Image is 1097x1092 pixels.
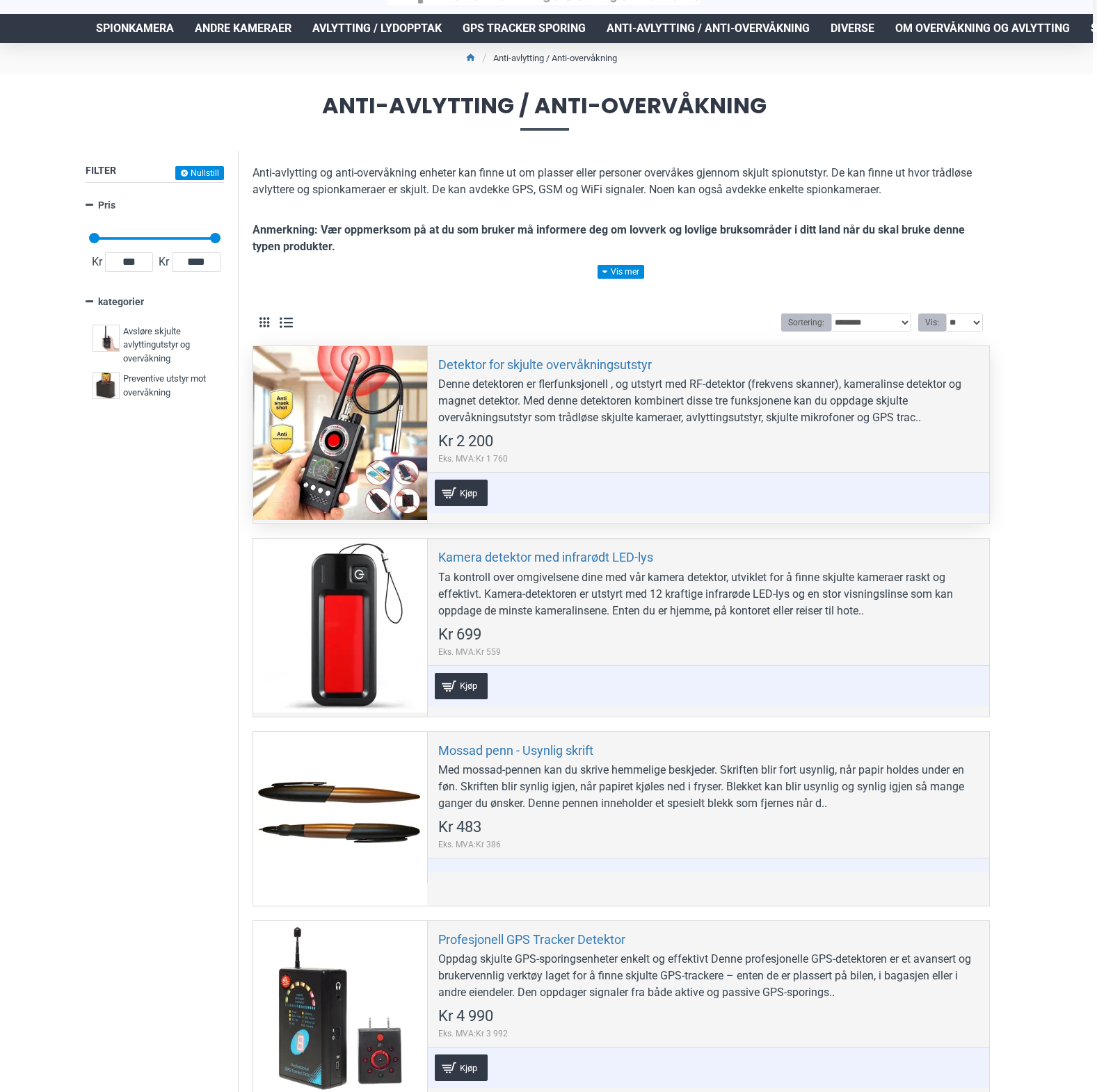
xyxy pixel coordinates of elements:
a: Profesjonell GPS Tracker Detektor [438,931,625,947]
span: Anti-avlytting / Anti-overvåkning [86,95,1004,130]
span: Diverse [831,20,874,37]
span: Eks. MVA:Kr 3 992 [438,1027,508,1040]
div: Med mossad-pennen kan du skrive hemmelige beskjeder. Skriften blir fort usynlig, når papir holdes... [438,762,979,812]
a: Om overvåkning og avlytting [885,14,1080,43]
span: Preventive utstyr mot overvåkning [123,372,214,399]
span: Eks. MVA:Kr 386 [438,838,501,851]
a: Detektor for skjulte overvåkningsutstyr Detektor for skjulte overvåkningsutstyr [253,346,427,520]
span: Kr 699 [438,627,481,642]
a: Mossad penn - Usynlig skrift [438,742,593,758]
a: Diverse [820,14,885,43]
a: Anti-avlytting / Anti-overvåkning [596,14,820,43]
a: Spionkamera [86,14,184,43]
span: Kr [89,254,105,270]
span: Andre kameraer [195,20,291,37]
a: Avlytting / Lydopptak [302,14,452,43]
span: Kjøp [456,489,481,498]
span: Eks. MVA:Kr 1 760 [438,453,508,465]
label: Vis: [918,313,946,332]
img: Avsløre skjulte avlyttingutstyr og overvåkning [93,325,120,352]
span: Avlytting / Lydopptak [312,20,442,37]
label: Sortering: [781,313,831,332]
button: Nullstill [175,166,224,180]
a: Pris [86,193,224,218]
span: Kjøp [456,681,481,690]
div: Denne detektoren er flerfunksjonell , og utstyrt med RF-detektor (frekvens skanner), kameralinse ... [438,376,979,426]
span: Kr 4 990 [438,1009,493,1024]
span: Spionkamera [96,20,174,37]
span: Filter [86,165,116,176]
div: Ta kontroll over omgivelsene dine med vår kamera detektor, utviklet for å finne skjulte kameraer ... [438,569,979,619]
a: Kamera detektor med infrarødt LED-lys [438,549,653,565]
span: GPS Tracker Sporing [463,20,586,37]
span: Kr 483 [438,820,481,835]
span: Om overvåkning og avlytting [895,20,1070,37]
a: Andre kameraer [184,14,302,43]
span: Eks. MVA:Kr 559 [438,646,501,658]
span: Kjøp [456,1064,481,1073]
div: Oppdag skjulte GPS-sporingsenheter enkelt og effektivt Denne profesjonelle GPS-detektoren er et a... [438,951,979,1001]
a: Detektor for skjulte overvåkningsutstyr [438,357,652,373]
img: Preventive utstyr mot overvåkning [93,372,120,399]
b: Anmerkning: Vær oppmerksom på at du som bruker må informere deg om lovverk og lovlige bruksområde... [253,223,965,253]
span: Anti-avlytting / Anti-overvåkning [607,20,810,37]
a: GPS Tracker Sporing [452,14,596,43]
span: Kr [156,254,172,270]
a: Kamera detektor med infrarødt LED-lys Kamera detektor med infrarødt LED-lys [253,539,427,712]
a: kategorier [86,290,224,314]
span: Avsløre skjulte avlyttingutstyr og overvåkning [123,325,214,366]
a: Mossad penn - Usynlig skrift [253,732,427,906]
p: Anti-avlytting og anti-overvåkning enheter kan finne ut om plasser eller personer overvåkes gjenn... [253,165,990,198]
span: Kr 2 200 [438,434,493,449]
